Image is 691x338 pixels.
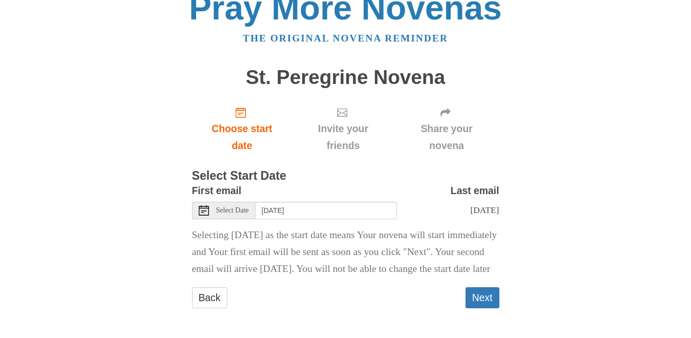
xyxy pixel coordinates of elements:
span: Select Date [216,207,249,214]
span: Share your novena [405,120,489,154]
span: Invite your friends [302,120,384,154]
span: [DATE] [470,205,499,215]
a: Back [192,287,227,308]
a: Choose start date [192,98,292,159]
span: Choose start date [202,120,282,154]
h3: Select Start Date [192,170,499,183]
label: Last email [451,182,499,199]
div: Click "Next" to confirm your start date first. [292,98,394,159]
p: Selecting [DATE] as the start date means Your novena will start immediately and Your first email ... [192,227,499,278]
h1: St. Peregrine Novena [192,67,499,89]
button: Next [466,287,499,308]
label: First email [192,182,242,199]
a: The original novena reminder [243,33,448,44]
input: Use the arrow keys to pick a date [256,202,397,219]
div: Click "Next" to confirm your start date first. [394,98,499,159]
